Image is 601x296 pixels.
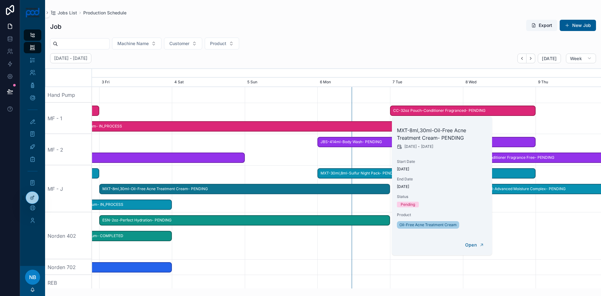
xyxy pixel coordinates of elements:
button: New Job [560,20,596,31]
div: REB [45,275,92,291]
span: Open [465,242,477,248]
div: 6 Mon [317,78,390,87]
span: Start Date [397,159,487,164]
div: MF - 1 [45,103,92,134]
span: [DATE] [404,144,417,149]
div: 7 Tue [390,78,463,87]
div: CC-32oz Pouch-Conditioner Fragranced- PENDING [390,106,536,116]
span: NB [29,273,36,281]
div: MF - 2 [45,134,92,165]
span: Oil-Free Acne Treatment Cream [399,222,457,227]
span: [DATE] [397,167,487,172]
button: [DATE] [538,54,561,64]
a: Production Schedule [83,10,126,16]
div: 8 Wed [463,78,536,87]
div: Pending [401,202,415,207]
div: 4 Sat [172,78,244,87]
div: MXT-8ml,30ml-Oil-Free Acne Treatment Cream- PENDING [99,184,390,194]
a: Oil-Free Acne Treatment Cream [397,221,459,229]
span: Jobs List [58,10,77,16]
span: Customer [169,40,189,47]
span: Week [570,56,582,61]
span: -8oz,4oz-Calming Seborrhiec Serum- IN_PROCESS [27,121,462,132]
div: Norden 402 [45,212,92,259]
button: Week [566,54,596,64]
img: App logo [25,8,40,18]
span: ESN-2oz-Perfect Hydration- PENDING [100,215,389,226]
h2: MXT-8ml,30ml-Oil-Free Acne Treatment Cream- PENDING [397,127,487,142]
span: [DATE] [542,56,557,61]
div: JBS-414ml-Body Wash- PENDING [317,137,536,147]
span: [DATE] [421,144,433,149]
button: Open [461,240,488,250]
a: Jobs List [50,10,77,16]
div: -8oz,4oz-Calming Seborrhiec Serum- IN_PROCESS [27,121,463,132]
button: Select Button [205,38,239,49]
span: Machine Name [117,40,149,47]
h1: Job [50,22,61,31]
span: Product [397,212,487,217]
button: Select Button [164,38,202,49]
div: MXT-30ml,8ml-Sulfur Night Pack- PENDING [317,168,536,179]
div: 5 Sun [245,78,317,87]
span: Status [397,194,487,199]
span: MXT-8ml,30ml-Oil-Free Acne Treatment Cream- PENDING [100,184,389,194]
span: JBS-414ml-Body Wash- PENDING [318,137,535,147]
div: 3 Fri [99,78,172,87]
button: Select Button [112,38,162,49]
span: [DATE] [397,184,487,189]
div: Hand Pump [45,87,92,103]
div: Norden 702 [45,259,92,275]
h2: [DATE] - [DATE] [54,55,87,61]
span: MXT-30ml,8ml-Sulfur Night Pack- PENDING [318,168,535,179]
div: MF - J [45,165,92,212]
span: - [418,144,420,149]
button: Export [526,20,557,31]
span: Sente-50ml-EvenTone Light- Medium- COMPLETED [27,231,172,241]
span: Product [210,40,226,47]
div: scrollable content [20,25,45,234]
span: End Date [397,177,487,182]
span: Motif-30ml-Power Brightening Serum- IN_PROCESS [27,200,172,210]
span: CC-32oz Pouch-Conditioner Fragranced- PENDING [391,106,535,116]
div: ESN-2oz-Perfect Hydration- PENDING [99,215,390,226]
